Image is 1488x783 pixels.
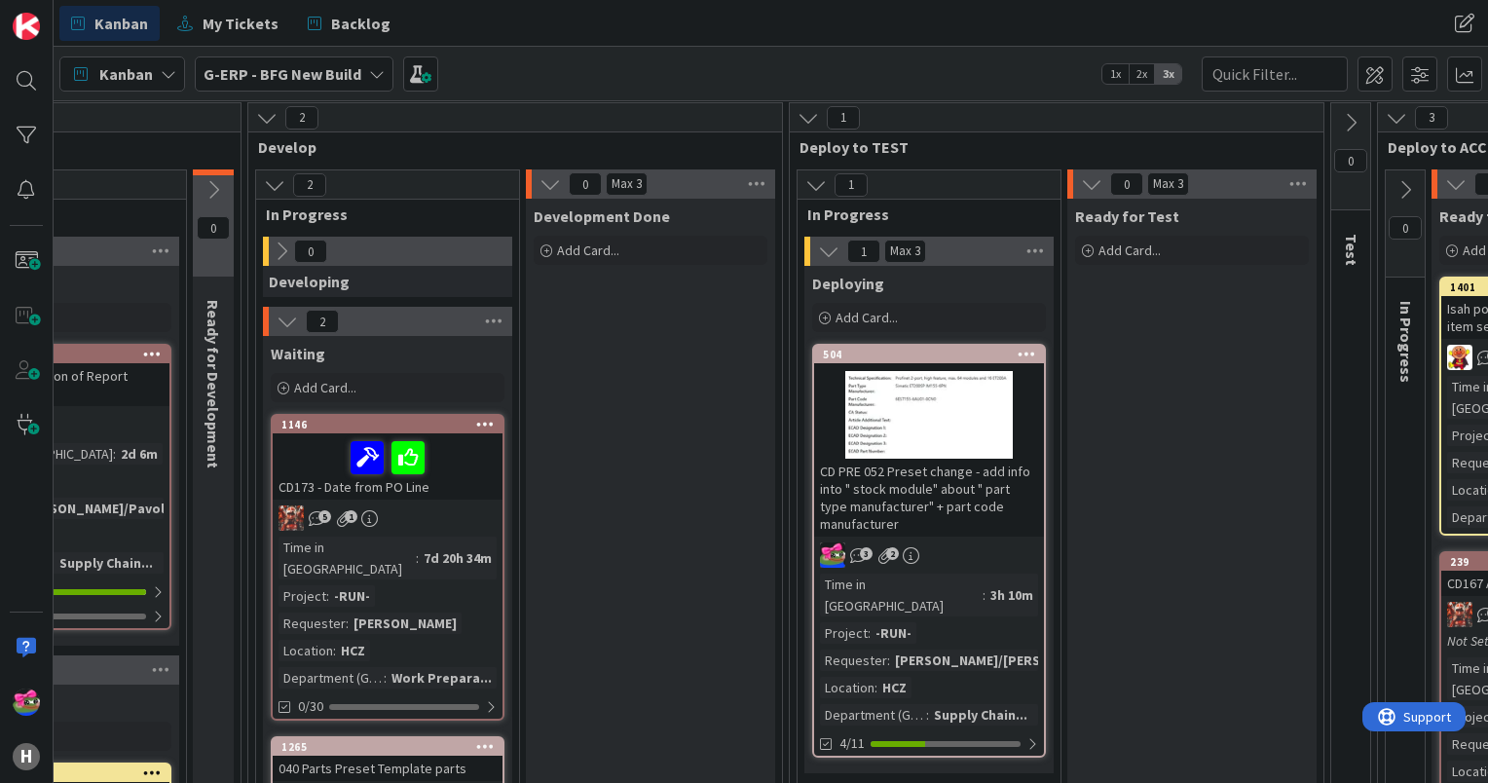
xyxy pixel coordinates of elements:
img: JK [820,542,845,568]
span: : [416,547,419,569]
span: 0 [1334,149,1367,172]
div: -RUN- [329,585,375,607]
span: Waiting [271,344,325,363]
span: 1 [345,510,357,523]
div: 2d 6m [116,443,163,465]
div: 504 [814,346,1044,363]
span: Backlog [331,12,391,35]
div: JK [814,542,1044,568]
img: JK [13,689,40,716]
span: 0 [197,216,230,240]
span: : [113,443,116,465]
span: 1 [827,106,860,130]
div: -RUN- [871,622,916,644]
span: Test [1342,234,1361,266]
span: 1 [835,173,868,197]
span: 2 [285,106,318,130]
div: HCZ [336,640,370,661]
div: 1265 [273,738,502,756]
span: 3x [1155,64,1181,84]
span: Developing [269,272,350,291]
div: CD173 - Date from PO Line [273,433,502,500]
span: Add Card... [836,309,898,326]
span: Develop [258,137,758,157]
span: In Progress [266,205,495,224]
div: H [13,743,40,770]
a: My Tickets [166,6,290,41]
div: Max 3 [890,246,920,256]
span: 4/11 [839,733,865,754]
div: [PERSON_NAME]/[PERSON_NAME]... [890,650,1123,671]
div: Requester [820,650,887,671]
span: : [887,650,890,671]
span: Ready for Development [204,300,223,468]
input: Quick Filter... [1202,56,1348,92]
span: My Tickets [203,12,279,35]
span: Kanban [94,12,148,35]
img: Visit kanbanzone.com [13,13,40,40]
span: 0/30 [298,696,323,717]
span: 0 [569,172,602,196]
span: 2x [1129,64,1155,84]
div: 1265040 Parts Preset Template parts [273,738,502,781]
div: Supply Chain... [929,704,1032,726]
span: : [868,622,871,644]
span: 2 [306,310,339,333]
span: 2 [293,173,326,197]
span: Add Card... [1098,242,1161,259]
div: Work Prepara... [387,667,497,689]
div: 504CD PRE 052 Preset change - add info into " stock module" about " part type manufacturer" + par... [814,346,1044,537]
div: 1146 [281,418,502,431]
span: : [346,613,349,634]
a: Backlog [296,6,402,41]
div: Max 3 [612,179,642,189]
div: Department (G-ERP) [279,667,384,689]
div: [PERSON_NAME] [349,613,462,634]
div: 504 [823,348,1044,361]
div: [PERSON_NAME]/Pavol... [16,498,181,519]
span: Development Done [534,206,670,226]
div: 3h 10m [986,584,1038,606]
span: Ready for Test [1075,206,1179,226]
span: 2 [886,547,899,560]
span: : [874,677,877,698]
div: Requester [279,613,346,634]
span: In Progress [807,205,1036,224]
div: HCZ [877,677,911,698]
a: 1146CD173 - Date from PO LineJKTime in [GEOGRAPHIC_DATA]:7d 20h 34mProject:-RUN-Requester:[PERSON... [271,414,504,721]
span: Add Card... [294,379,356,396]
span: : [384,667,387,689]
div: 7d 20h 34m [419,547,497,569]
div: Time in [GEOGRAPHIC_DATA] [279,537,416,579]
div: 040 Parts Preset Template parts [273,756,502,781]
span: : [926,704,929,726]
span: Add Card... [557,242,619,259]
span: 0 [1110,172,1143,196]
div: Time in [GEOGRAPHIC_DATA] [820,574,983,616]
div: Location [279,640,333,661]
span: : [326,585,329,607]
a: Kanban [59,6,160,41]
span: 1x [1102,64,1129,84]
span: 3 [1415,106,1448,130]
span: 0 [1389,216,1422,240]
span: : [333,640,336,661]
div: Project [279,585,326,607]
span: 3 [860,547,873,560]
span: : [983,584,986,606]
a: 504CD PRE 052 Preset change - add info into " stock module" about " part type manufacturer" + par... [812,344,1046,758]
span: Kanban [99,62,153,86]
span: 1 [847,240,880,263]
span: In Progress [1396,301,1416,383]
div: Location [820,677,874,698]
div: Max 3 [1153,179,1183,189]
span: Deploying [812,274,884,293]
div: Project [820,622,868,644]
div: CD PRE 052 Preset change - add info into " stock module" about " part type manufacturer" + part c... [814,459,1044,537]
div: JK [273,505,502,531]
div: Supply Chain... [55,552,158,574]
div: 1265 [281,740,502,754]
img: JK [279,505,304,531]
div: 1146CD173 - Date from PO Line [273,416,502,500]
div: Department (G-ERP) [820,704,926,726]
